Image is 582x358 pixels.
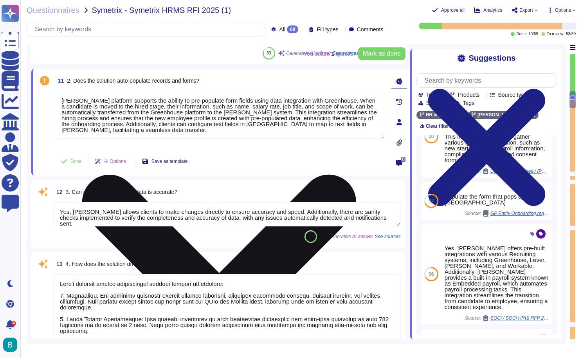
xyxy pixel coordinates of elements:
button: Analytics [474,7,502,13]
span: To review: [547,32,564,36]
span: Generative AI answer [286,51,331,56]
span: Source: [465,315,549,321]
span: 66 [429,272,434,277]
input: Search by keywords [31,22,265,36]
button: user [2,336,23,353]
textarea: [PERSON_NAME] platform supports the ability to pre-populate form fields using data integration wi... [55,91,385,139]
span: Fill types [317,27,338,32]
b: 1 [331,51,334,56]
textarea: Yes, [PERSON_NAME] allows clients to make changes directly to ensure accuracy and speed. Addition... [53,202,401,226]
span: 10 / 69 [528,32,538,36]
div: Yes, [PERSON_NAME] offers pre-built integrations with various Recruiting systems, including Green... [445,245,549,310]
span: Analytics [483,8,502,13]
span: Done: [516,32,527,36]
span: Symetrix - Symetrix HRMS RFI 2025 (1) [92,6,231,14]
span: Questionnaires [27,6,79,14]
span: 2. Does the solution auto-populate records and forms? [67,78,200,84]
img: user [538,334,548,343]
span: 12 [53,189,63,195]
span: 0 [401,157,405,162]
span: All [279,27,285,32]
span: 80 [267,51,271,55]
span: 68 [429,134,434,139]
span: Approve all [441,8,465,13]
span: See sources [375,234,401,239]
span: Export [519,8,533,13]
span: SOCi / SOCi HRIS RFP 2025 [490,316,549,320]
span: You edited question [304,51,357,56]
span: Comments [357,27,384,32]
button: Approve all [432,7,465,13]
div: 69 [287,25,298,33]
img: user [3,338,17,352]
span: 80 [309,234,313,239]
span: 11 [55,78,64,83]
span: Options [555,8,571,13]
span: 53 / 69 [566,32,576,36]
div: 9+ [11,321,16,326]
span: 13 [53,261,63,267]
span: Mark as done [363,51,401,57]
span: 67 [429,199,434,203]
input: Search by keywords [421,74,557,87]
button: Mark as done [358,47,405,60]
